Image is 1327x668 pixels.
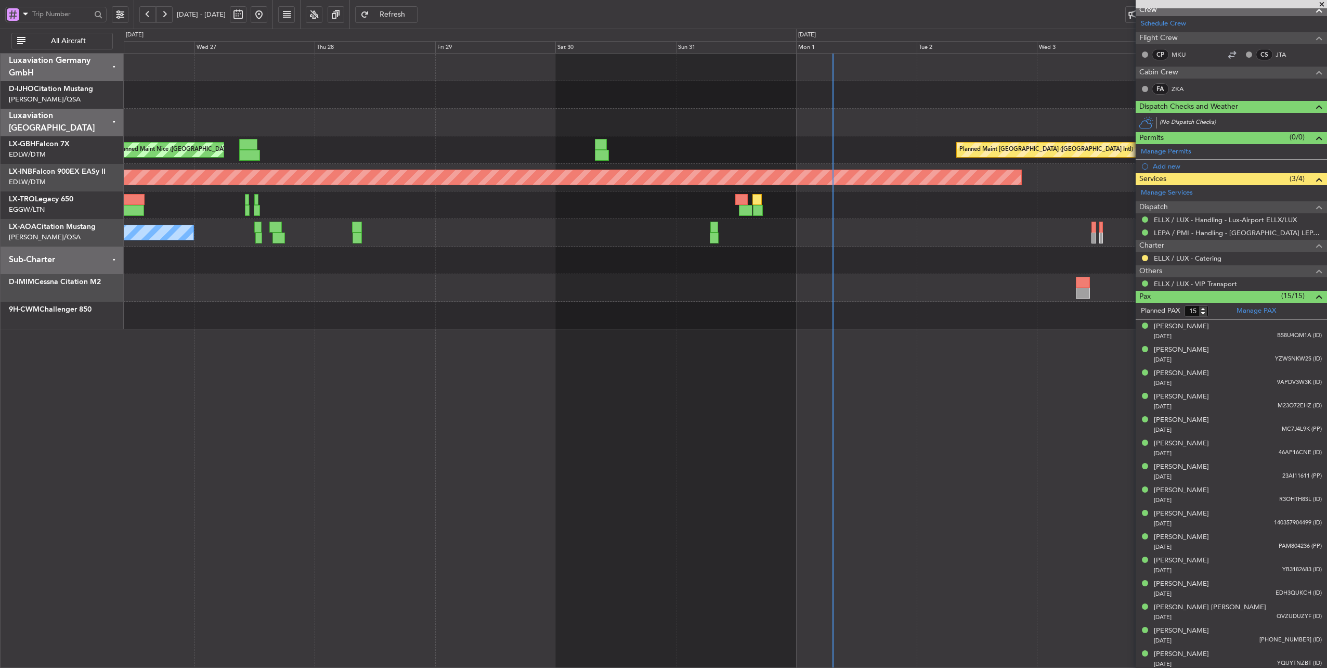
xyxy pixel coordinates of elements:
[1237,306,1276,316] a: Manage PAX
[1153,162,1322,171] div: Add new
[1152,83,1169,95] div: FA
[1154,543,1172,551] span: [DATE]
[1275,355,1322,364] span: YZWSNKW2S (ID)
[1139,291,1151,303] span: Pax
[1154,322,1209,332] div: [PERSON_NAME]
[9,140,35,148] span: LX-GBH
[1154,462,1209,472] div: [PERSON_NAME]
[1259,636,1322,645] span: [PHONE_NUMBER] (ID)
[1154,279,1237,288] a: ELLX / LUX - VIP Transport
[1141,306,1180,316] label: Planned PAX
[11,33,113,49] button: All Aircraft
[1154,356,1172,364] span: [DATE]
[1290,173,1305,184] span: (3/4)
[1141,188,1193,198] a: Manage Services
[796,41,916,54] div: Mon 1
[117,142,233,158] div: Planned Maint Nice ([GEOGRAPHIC_DATA])
[194,41,315,54] div: Wed 27
[9,150,46,159] a: EDLW/DTM
[9,95,81,104] a: [PERSON_NAME]/QSA
[315,41,435,54] div: Thu 28
[1276,50,1299,59] a: JTA
[1154,485,1209,496] div: [PERSON_NAME]
[9,278,34,286] span: D-IMIM
[1154,660,1172,668] span: [DATE]
[1139,67,1178,79] span: Cabin Crew
[9,196,35,203] span: LX-TRO
[9,168,106,175] a: LX-INBFalcon 900EX EASy II
[1282,472,1322,481] span: 23AI11611 (PP)
[1154,556,1209,566] div: [PERSON_NAME]
[1154,345,1209,355] div: [PERSON_NAME]
[1277,378,1322,387] span: 9APDV3W3K (ID)
[1282,566,1322,574] span: YB3182683 (ID)
[959,142,1133,158] div: Planned Maint [GEOGRAPHIC_DATA] ([GEOGRAPHIC_DATA] Intl)
[1154,520,1172,528] span: [DATE]
[1279,542,1322,551] span: PAM804236 (PP)
[9,177,46,187] a: EDLW/DTM
[1160,118,1327,129] div: (No Dispatch Checks)
[435,41,555,54] div: Fri 29
[1154,379,1172,387] span: [DATE]
[555,41,675,54] div: Sat 30
[1154,567,1172,574] span: [DATE]
[1154,426,1172,434] span: [DATE]
[1154,403,1172,410] span: [DATE]
[1281,290,1305,301] span: (15/15)
[1139,201,1168,213] span: Dispatch
[1154,254,1221,263] a: ELLX / LUX - Catering
[28,37,109,45] span: All Aircraft
[1139,132,1164,144] span: Permits
[1282,425,1322,434] span: MC7J4L9K (PP)
[1279,448,1322,457] span: 46AP16CNE (ID)
[1172,50,1195,59] a: MKU
[1154,215,1297,224] a: ELLX / LUX - Handling - Lux-Airport ELLX/LUX
[9,85,93,93] a: D-IJHOCitation Mustang
[177,10,226,19] span: [DATE] - [DATE]
[1290,132,1305,143] span: (0/0)
[1154,439,1209,449] div: [PERSON_NAME]
[74,41,194,54] div: Tue 26
[1139,240,1164,252] span: Charter
[1154,590,1172,598] span: [DATE]
[9,306,40,313] span: 9H-CWM
[1154,415,1209,426] div: [PERSON_NAME]
[1279,495,1322,504] span: R3OHTH8SL (ID)
[9,223,36,230] span: LX-AOA
[32,6,91,22] input: Trip Number
[9,168,32,175] span: LX-INB
[1154,473,1172,481] span: [DATE]
[1139,32,1178,44] span: Flight Crew
[1278,402,1322,410] span: M23O72EHZ (ID)
[1256,49,1273,60] div: CS
[126,31,144,40] div: [DATE]
[9,205,45,214] a: EGGW/LTN
[371,11,414,18] span: Refresh
[9,278,101,286] a: D-IMIMCessna Citation M2
[798,31,816,40] div: [DATE]
[1154,449,1172,457] span: [DATE]
[1277,612,1322,621] span: QVZUDUZYF (ID)
[1154,509,1209,519] div: [PERSON_NAME]
[1154,602,1266,613] div: [PERSON_NAME] [PERSON_NAME]
[1139,265,1162,277] span: Others
[676,41,796,54] div: Sun 31
[1154,228,1322,237] a: LEPA / PMI - Handling - [GEOGRAPHIC_DATA] LEPA / PMI
[1154,532,1209,543] div: [PERSON_NAME]
[355,6,418,23] button: Refresh
[1154,392,1209,402] div: [PERSON_NAME]
[9,140,70,148] a: LX-GBHFalcon 7X
[1277,331,1322,340] span: BS8U4QM1A (ID)
[1154,637,1172,645] span: [DATE]
[1154,626,1209,636] div: [PERSON_NAME]
[9,233,81,242] a: [PERSON_NAME]/QSA
[1154,649,1209,660] div: [PERSON_NAME]
[1274,519,1322,528] span: 140357904499 (ID)
[1276,589,1322,598] span: EDH3QUKCH (ID)
[1037,41,1157,54] div: Wed 3
[1172,84,1195,94] a: ZKA
[1139,101,1238,113] span: Dispatch Checks and Weather
[1152,49,1169,60] div: CP
[9,223,96,230] a: LX-AOACitation Mustang
[9,85,34,93] span: D-IJHO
